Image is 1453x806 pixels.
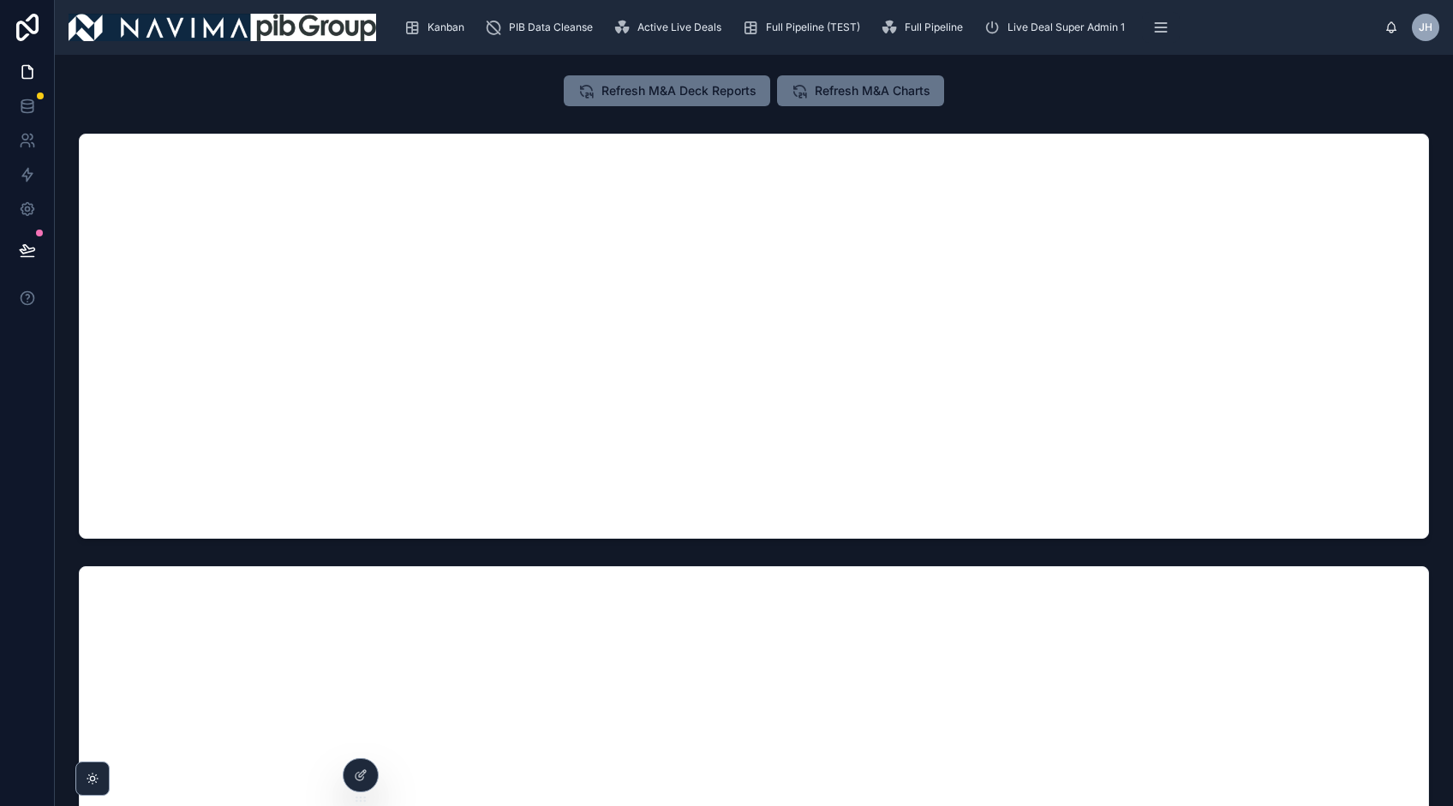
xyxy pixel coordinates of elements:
span: Full Pipeline (TEST) [766,21,860,34]
a: Kanban [398,12,476,43]
a: Full Pipeline (TEST) [737,12,872,43]
a: Full Pipeline [876,12,975,43]
a: Live Deal Super Admin 1 [978,12,1137,43]
img: App logo [69,14,376,41]
span: Kanban [428,21,464,34]
span: Live Deal Super Admin 1 [1008,21,1125,34]
span: Refresh M&A Deck Reports [601,82,756,99]
a: Active Live Deals [608,12,733,43]
div: scrollable content [390,9,1384,46]
a: PIB Data Cleanse [480,12,605,43]
button: Refresh M&A Charts [777,75,944,106]
span: Active Live Deals [637,21,721,34]
span: Refresh M&A Charts [815,82,930,99]
span: Full Pipeline [905,21,963,34]
span: JH [1419,21,1432,34]
span: PIB Data Cleanse [509,21,593,34]
button: Refresh M&A Deck Reports [564,75,770,106]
